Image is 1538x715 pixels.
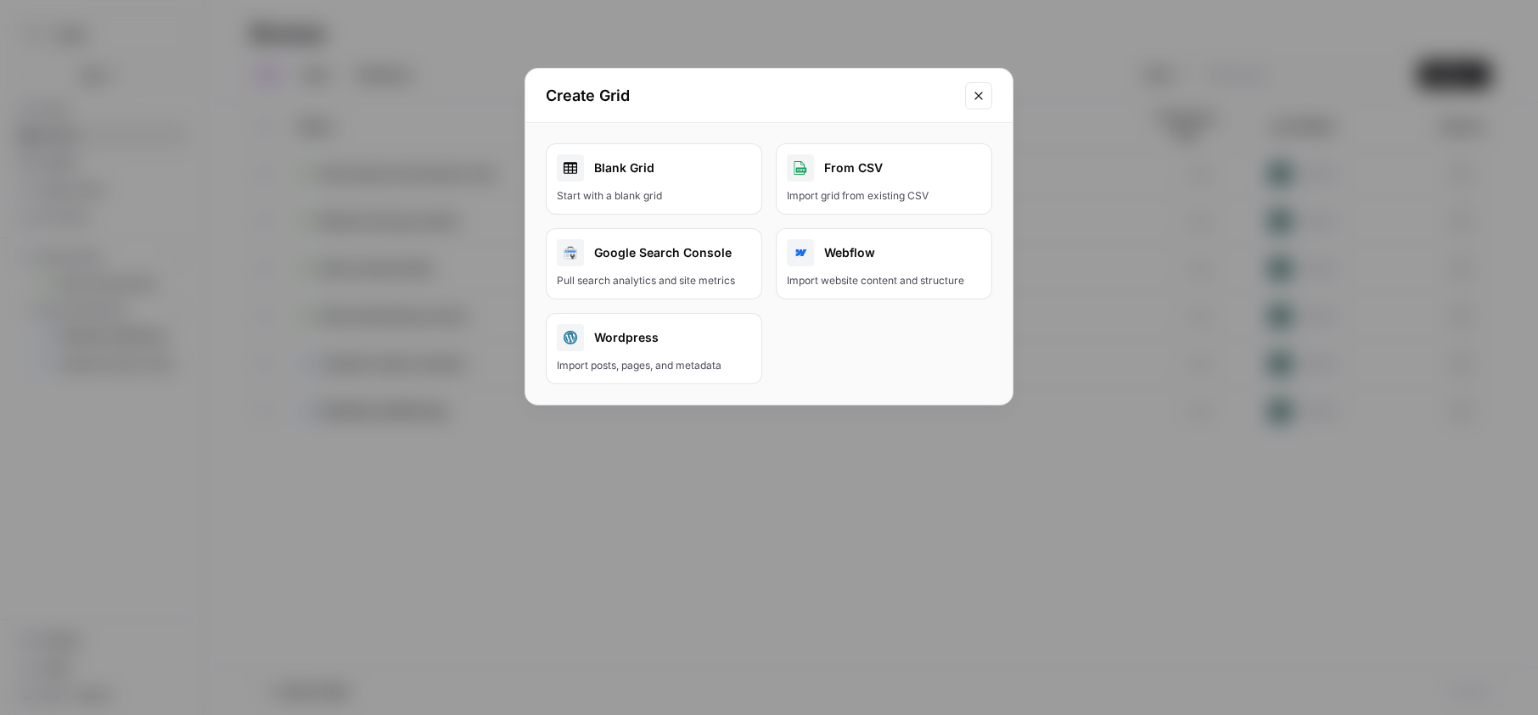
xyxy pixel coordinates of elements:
div: Import website content and structure [787,273,981,288]
h2: Create Grid [546,84,955,108]
a: Blank GridStart with a blank grid [546,143,762,215]
div: Import posts, pages, and metadata [557,358,751,373]
div: Wordpress [557,324,751,351]
button: Google Search ConsolePull search analytics and site metrics [546,228,762,299]
div: Start with a blank grid [557,188,751,204]
button: Close modal [965,82,992,109]
div: Google Search Console [557,239,751,266]
button: WordpressImport posts, pages, and metadata [546,313,762,384]
div: Webflow [787,239,981,266]
div: Import grid from existing CSV [787,188,981,204]
button: WebflowImport website content and structure [776,228,992,299]
div: Pull search analytics and site metrics [557,273,751,288]
div: Blank Grid [557,154,751,182]
button: From CSVImport grid from existing CSV [776,143,992,215]
div: From CSV [787,154,981,182]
